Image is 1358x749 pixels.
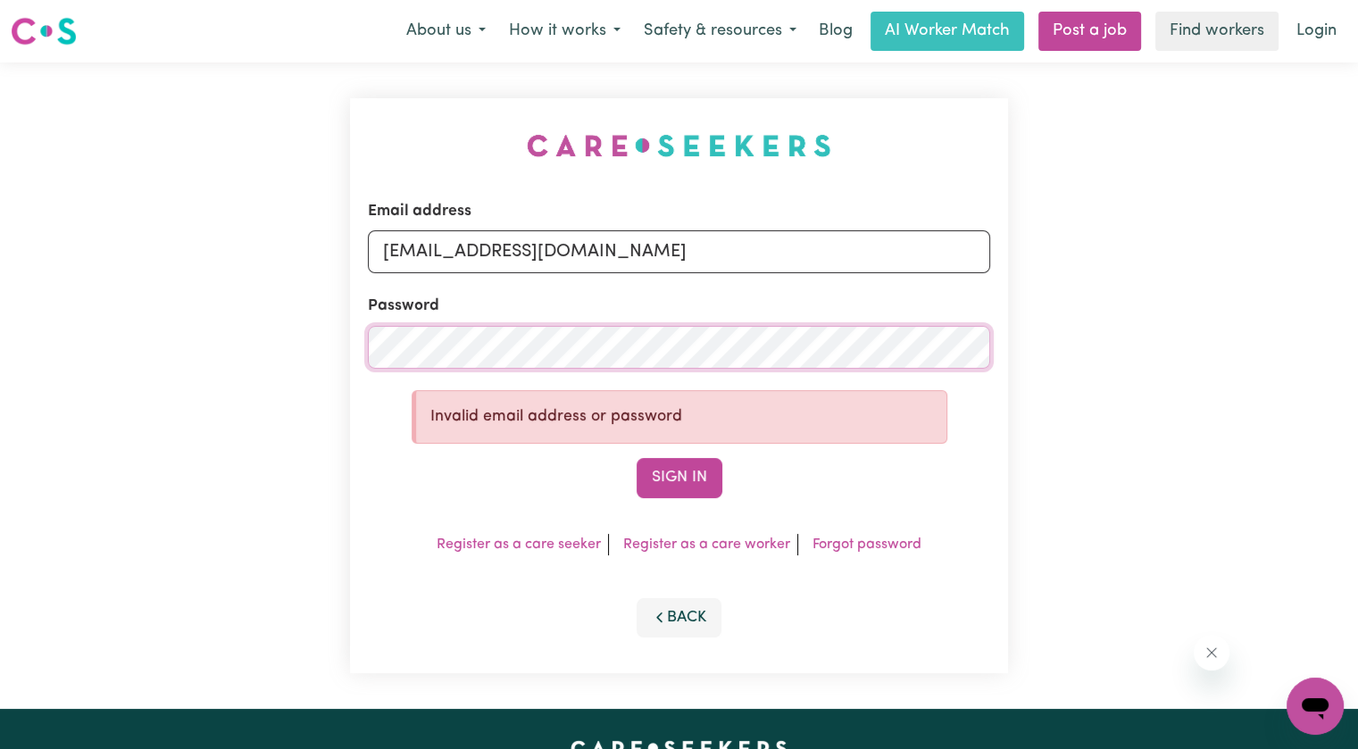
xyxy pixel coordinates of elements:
[812,537,921,552] a: Forgot password
[497,12,632,50] button: How it works
[1038,12,1141,51] a: Post a job
[395,12,497,50] button: About us
[430,405,932,429] p: Invalid email address or password
[1155,12,1279,51] a: Find workers
[637,458,722,497] button: Sign In
[437,537,601,552] a: Register as a care seeker
[11,15,77,47] img: Careseekers logo
[368,295,439,318] label: Password
[368,200,471,223] label: Email address
[368,230,990,273] input: Email address
[11,11,77,52] a: Careseekers logo
[808,12,863,51] a: Blog
[632,12,808,50] button: Safety & resources
[623,537,790,552] a: Register as a care worker
[1287,678,1344,735] iframe: Button to launch messaging window
[637,598,722,637] button: Back
[1194,635,1229,670] iframe: Close message
[871,12,1024,51] a: AI Worker Match
[11,12,108,27] span: Need any help?
[1286,12,1347,51] a: Login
